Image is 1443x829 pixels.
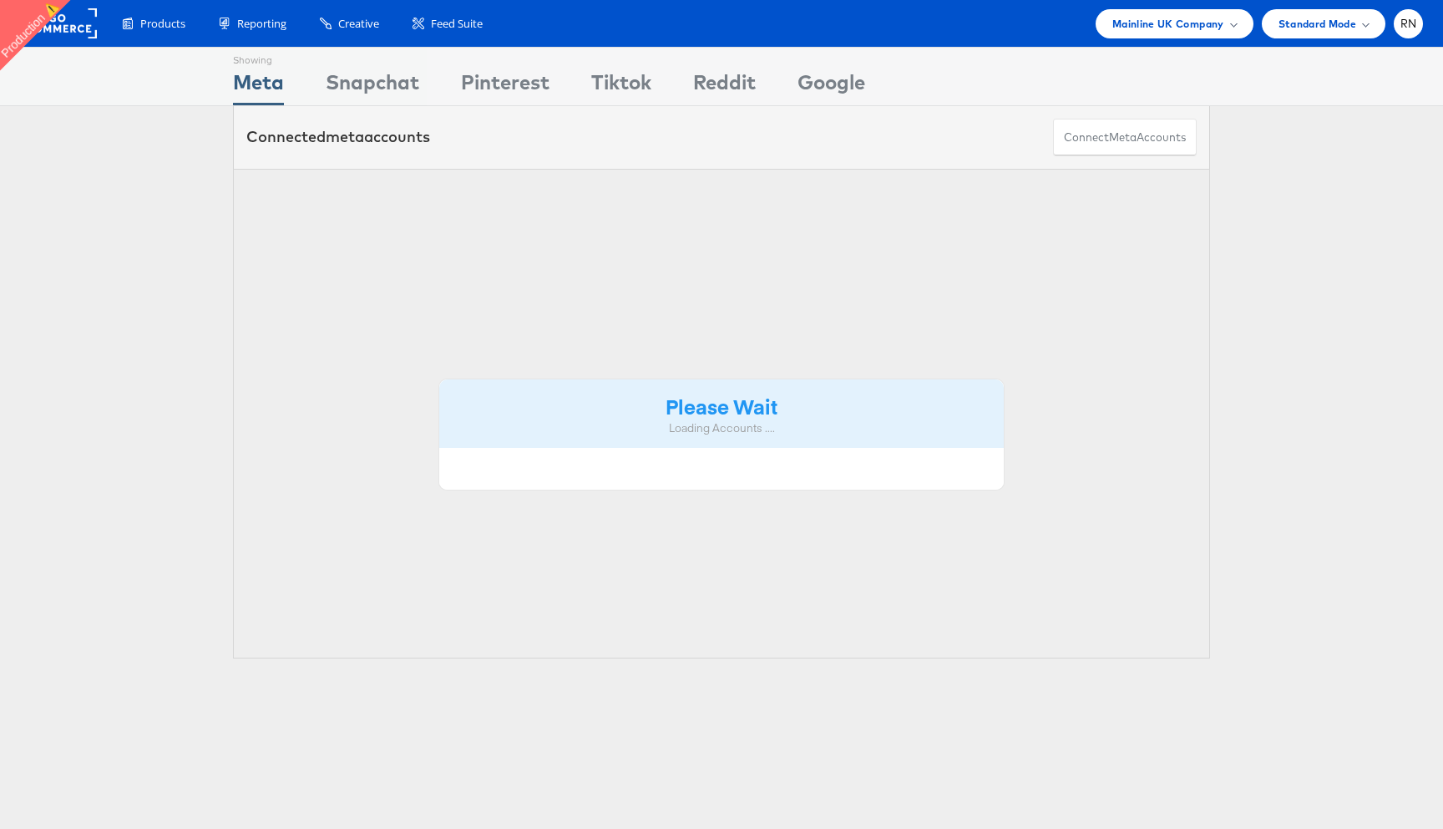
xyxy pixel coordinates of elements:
[1278,15,1356,33] span: Standard Mode
[233,48,284,68] div: Showing
[326,127,364,146] span: meta
[246,126,430,148] div: Connected accounts
[452,420,991,436] div: Loading Accounts ....
[591,68,651,105] div: Tiktok
[1400,18,1417,29] span: RN
[140,16,185,32] span: Products
[233,68,284,105] div: Meta
[1109,130,1137,145] span: meta
[431,16,483,32] span: Feed Suite
[666,392,777,420] strong: Please Wait
[237,16,286,32] span: Reporting
[338,16,379,32] span: Creative
[797,68,865,105] div: Google
[1053,119,1197,156] button: ConnectmetaAccounts
[1112,15,1224,33] span: Mainline UK Company
[461,68,549,105] div: Pinterest
[326,68,419,105] div: Snapchat
[693,68,756,105] div: Reddit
